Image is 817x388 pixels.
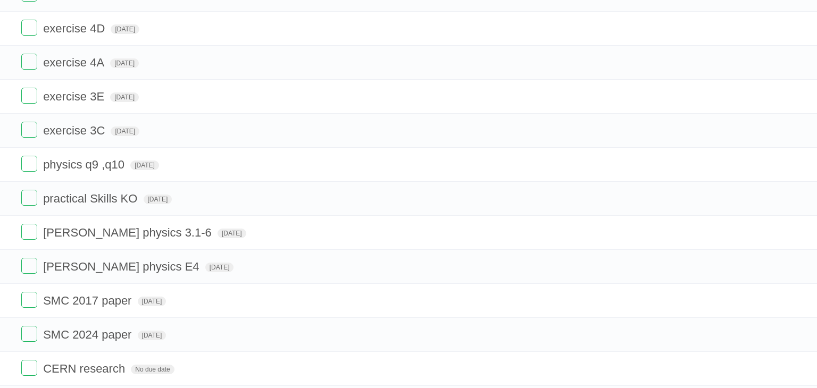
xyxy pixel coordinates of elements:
[110,92,139,102] span: [DATE]
[43,56,107,69] span: exercise 4A
[138,331,166,340] span: [DATE]
[205,263,234,272] span: [DATE]
[43,294,134,307] span: SMC 2017 paper
[21,360,37,376] label: Done
[43,226,214,239] span: [PERSON_NAME] physics 3.1-6
[21,88,37,104] label: Done
[43,362,128,375] span: CERN research
[21,224,37,240] label: Done
[21,292,37,308] label: Done
[21,54,37,70] label: Done
[111,126,139,136] span: [DATE]
[131,365,174,374] span: No due date
[21,258,37,274] label: Done
[111,24,139,34] span: [DATE]
[21,122,37,138] label: Done
[21,20,37,36] label: Done
[43,158,127,171] span: physics q9 ,q10
[43,260,202,273] span: [PERSON_NAME] physics E4
[21,326,37,342] label: Done
[43,90,107,103] span: exercise 3E
[21,190,37,206] label: Done
[144,195,172,204] span: [DATE]
[138,297,166,306] span: [DATE]
[130,161,159,170] span: [DATE]
[43,22,107,35] span: exercise 4D
[110,58,139,68] span: [DATE]
[43,192,140,205] span: practical Skills KO
[43,124,107,137] span: exercise 3C
[43,328,134,341] span: SMC 2024 paper
[21,156,37,172] label: Done
[218,229,246,238] span: [DATE]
